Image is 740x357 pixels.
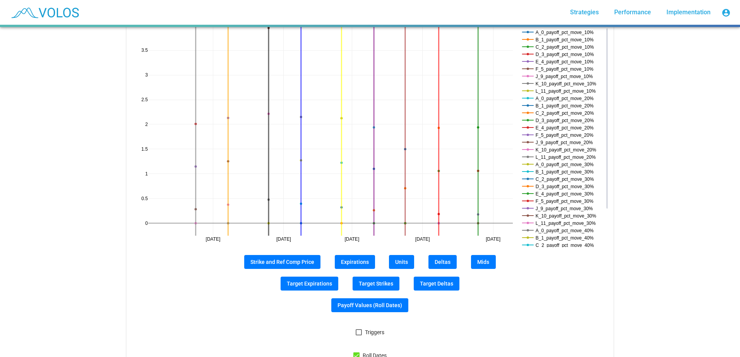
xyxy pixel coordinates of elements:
span: Target Deltas [420,280,453,287]
button: Target Deltas [414,277,459,291]
span: Target Strikes [359,280,393,287]
button: Units [389,255,414,269]
button: Mids [471,255,496,269]
span: Strategies [570,8,599,16]
span: Performance [614,8,651,16]
span: Triggers [365,328,384,337]
span: Units [395,259,408,265]
span: Mids [477,259,489,265]
button: Target Strikes [353,277,399,291]
span: Deltas [435,259,451,265]
button: Target Expirations [281,277,338,291]
span: Target Expirations [287,280,332,287]
span: Expirations [341,259,369,265]
span: Strike and Ref Comp Price [250,259,314,265]
button: Deltas [428,255,457,269]
a: Strategies [564,5,605,19]
img: blue_transparent.png [6,3,83,22]
a: Implementation [660,5,717,19]
mat-icon: account_circle [721,8,731,17]
a: Performance [608,5,657,19]
button: Expirations [335,255,375,269]
span: Implementation [666,8,711,16]
span: Payoff Values (Roll Dates) [337,302,402,308]
button: Payoff Values (Roll Dates) [331,298,408,312]
button: Strike and Ref Comp Price [244,255,320,269]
